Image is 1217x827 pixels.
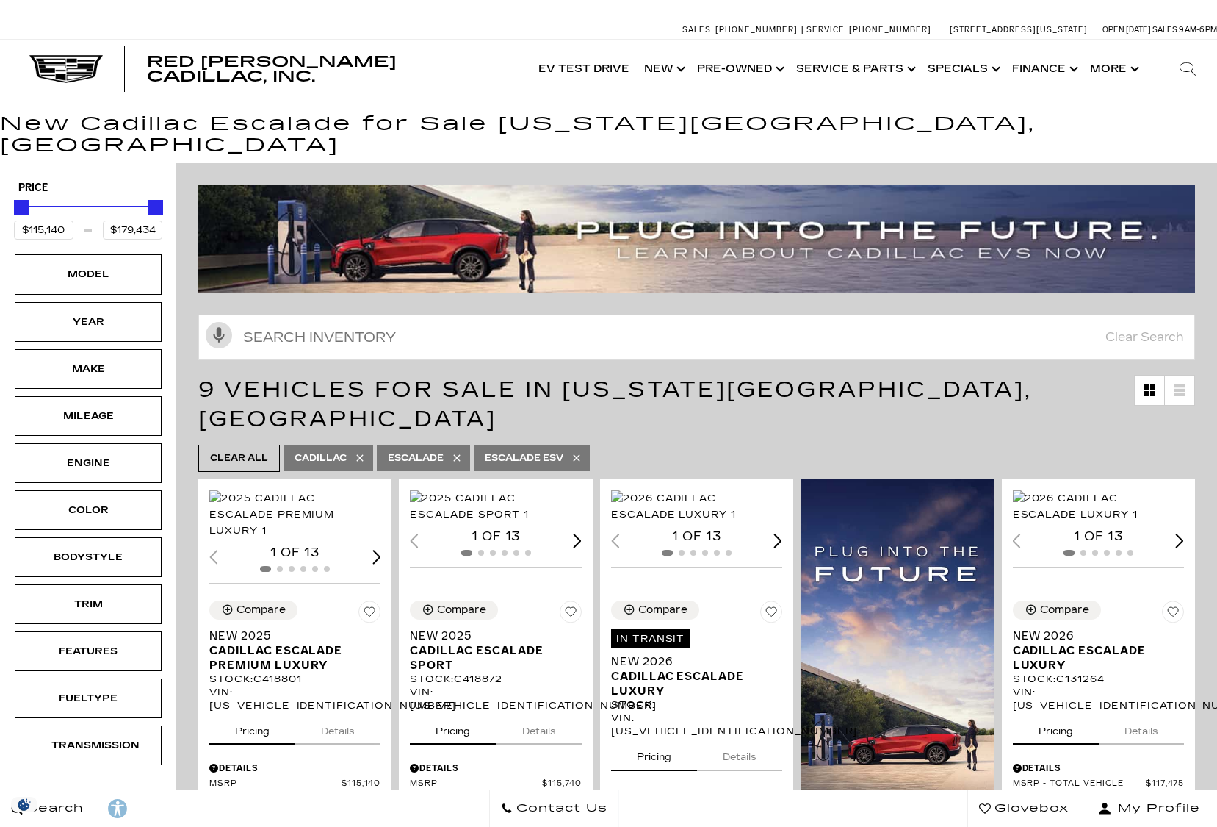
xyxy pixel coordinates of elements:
div: Compare [1040,604,1089,617]
span: 9 Vehicles for Sale in [US_STATE][GEOGRAPHIC_DATA], [GEOGRAPHIC_DATA] [198,376,1032,432]
span: Sales: [1152,25,1179,35]
button: Save Vehicle [1162,601,1184,629]
span: Escalade ESV [485,449,563,468]
div: Next slide [372,550,381,564]
span: Search [23,798,84,819]
div: VIN: [US_VEHICLE_IDENTIFICATION_NUMBER] [209,686,380,712]
div: TrimTrim [15,584,162,624]
a: New 2025Cadillac Escalade Premium Luxury [209,629,380,673]
div: 1 / 2 [1013,490,1184,523]
button: Compare Vehicle [410,601,498,620]
span: 9 AM-6 PM [1179,25,1217,35]
a: Service & Parts [789,40,920,99]
div: 1 of 13 [1013,529,1184,545]
div: ModelModel [15,254,162,294]
a: Sales: [PHONE_NUMBER] [682,26,801,34]
span: Cadillac [295,449,347,468]
img: ev-blog-post-banners4 [198,185,1195,292]
h5: Price [18,182,158,195]
input: Minimum [14,221,73,240]
a: New 2025Cadillac Escalade Sport [410,629,581,673]
span: Cadillac Escalade Luxury [1013,643,1173,673]
a: Red [PERSON_NAME] Cadillac, Inc. [147,54,516,84]
div: Pricing Details - New 2025 Cadillac Escalade Premium Luxury [209,762,380,775]
span: $117,475 [1146,778,1184,801]
input: Maximum [103,221,162,240]
button: Compare Vehicle [209,601,297,620]
a: MSRP $115,740 [410,778,581,790]
div: Fueltype [51,690,125,706]
a: EV Test Drive [531,40,637,99]
div: 1 / 2 [410,490,581,523]
span: MSRP [209,778,342,790]
button: Compare Vehicle [611,601,699,620]
div: Color [51,502,125,518]
div: 1 / 2 [611,490,782,523]
div: Pricing Details - New 2025 Cadillac Escalade Sport [410,762,581,775]
div: Pricing Details - New 2026 Cadillac Escalade Luxury [611,788,782,801]
span: Glovebox [991,798,1069,819]
div: Features [51,643,125,659]
a: Pre-Owned [690,40,789,99]
span: New 2025 [209,629,369,643]
div: Pricing Details - New 2026 Cadillac Escalade Luxury [1013,762,1184,775]
div: YearYear [15,302,162,342]
a: [STREET_ADDRESS][US_STATE] [950,25,1088,35]
button: Compare Vehicle [1013,601,1101,620]
div: Stock : C418872 [410,673,581,686]
button: Open user profile menu [1080,790,1217,827]
div: Make [51,361,125,377]
span: Cadillac Escalade Luxury [611,669,771,698]
div: EngineEngine [15,443,162,483]
div: Minimum Price [14,200,29,215]
div: Next slide [573,534,582,548]
span: $115,740 [542,778,582,790]
a: Service: [PHONE_NUMBER] [801,26,935,34]
span: Sales: [682,25,713,35]
div: FueltypeFueltype [15,679,162,718]
div: VIN: [US_VEHICLE_IDENTIFICATION_NUMBER] [611,712,782,738]
div: 1 / 2 [209,490,380,539]
button: pricing tab [1013,712,1099,745]
div: Bodystyle [51,549,125,565]
button: details tab [295,712,380,745]
div: Stock : [611,698,782,712]
span: Clear All [210,449,268,468]
a: Glovebox [967,790,1080,827]
div: ColorColor [15,490,162,530]
img: Cadillac Dark Logo with Cadillac White Text [29,55,103,83]
button: details tab [697,738,782,770]
button: Save Vehicle [358,601,380,629]
div: BodystyleBodystyle [15,537,162,577]
img: 2025 Cadillac Escalade Sport 1 [410,490,581,523]
div: Compare [437,604,486,617]
span: Service: [806,25,847,35]
button: Save Vehicle [760,601,782,629]
button: details tab [496,712,582,745]
div: FeaturesFeatures [15,631,162,671]
span: Cadillac Escalade Sport [410,643,570,673]
a: In TransitNew 2026Cadillac Escalade Luxury [611,629,782,698]
span: Red [PERSON_NAME] Cadillac, Inc. [147,53,397,85]
img: Opt-Out Icon [7,797,41,812]
div: Compare [638,604,687,617]
a: New 2026Cadillac Escalade Luxury [1013,629,1184,673]
div: VIN: [US_VEHICLE_IDENTIFICATION_NUMBER] [410,686,581,712]
button: pricing tab [611,738,697,770]
div: Compare [236,604,286,617]
span: Contact Us [513,798,607,819]
div: Trim [51,596,125,612]
span: New 2026 [1013,629,1173,643]
div: Next slide [1175,534,1184,548]
input: Search Inventory [198,315,1195,360]
a: New [637,40,690,99]
span: MSRP [410,778,542,790]
span: My Profile [1112,798,1200,819]
button: pricing tab [410,712,496,745]
span: $115,140 [342,778,381,790]
a: Contact Us [489,790,619,827]
div: MakeMake [15,349,162,389]
span: Cadillac Escalade Premium Luxury [209,643,369,673]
